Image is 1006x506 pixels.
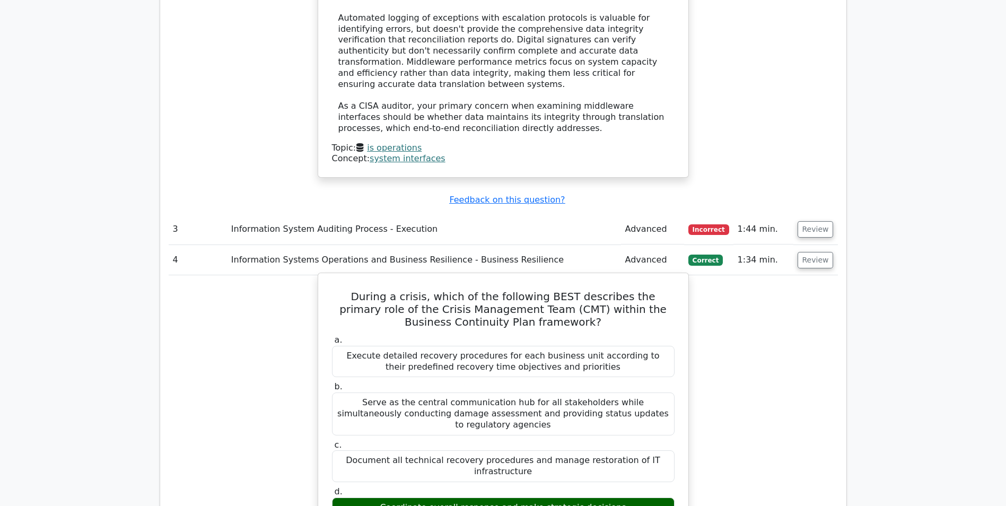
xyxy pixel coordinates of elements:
td: Information Systems Operations and Business Resilience - Business Resilience [227,245,621,275]
div: Execute detailed recovery procedures for each business unit according to their predefined recover... [332,346,675,378]
a: is operations [367,143,422,153]
span: Correct [688,255,723,265]
td: 1:44 min. [733,214,793,245]
div: Concept: [332,153,675,164]
td: 4 [169,245,227,275]
span: Incorrect [688,224,729,235]
div: Serve as the central communication hub for all stakeholders while simultaneously conducting damag... [332,392,675,435]
div: Document all technical recovery procedures and manage restoration of IT infrastructure [332,450,675,482]
span: d. [335,486,343,496]
span: b. [335,381,343,391]
td: Advanced [621,245,684,275]
div: Topic: [332,143,675,154]
button: Review [798,252,834,268]
td: 3 [169,214,227,245]
td: Information System Auditing Process - Execution [227,214,621,245]
a: Feedback on this question? [449,195,565,205]
a: system interfaces [370,153,445,163]
h5: During a crisis, which of the following BEST describes the primary role of the Crisis Management ... [331,290,676,328]
span: a. [335,335,343,345]
button: Review [798,221,834,238]
td: Advanced [621,214,684,245]
td: 1:34 min. [733,245,793,275]
span: c. [335,440,342,450]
